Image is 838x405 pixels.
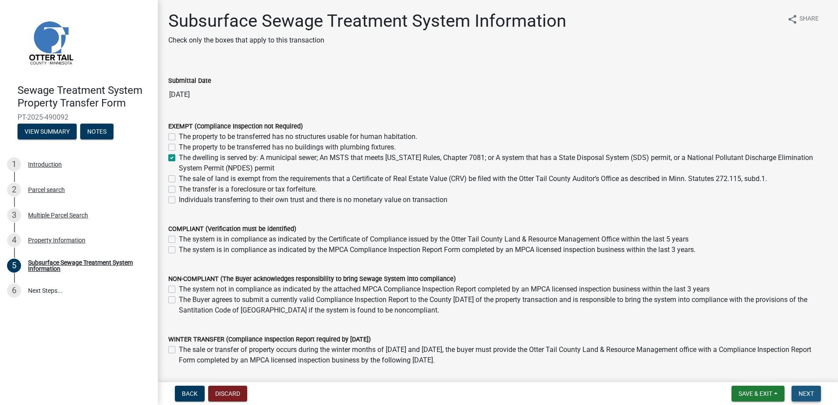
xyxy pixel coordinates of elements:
div: 4 [7,233,21,247]
h1: Subsurface Sewage Treatment System Information [168,11,566,32]
label: The property to be transferred has no buildings with plumbing fixtures. [179,142,396,153]
label: The sale or transfer of property occurs during the winter months of [DATE] and [DATE], the buyer ... [179,345,827,366]
label: The system not in compliance as indicated by the attached MPCA Compliance Inspection Report compl... [179,284,710,295]
button: shareShare [780,11,826,28]
div: 3 [7,208,21,222]
span: Save & Exit [739,390,772,397]
wm-modal-confirm: Notes [80,128,114,135]
div: Property Information [28,237,85,243]
div: 2 [7,183,21,197]
span: PT-2025-490092 [18,113,140,121]
div: Subsurface Sewage Treatment System Information [28,259,144,272]
button: Save & Exit [731,386,785,401]
label: WINTER TRANSFER (Compliance Inspection Report required by [DATE]) [168,337,371,343]
wm-modal-confirm: Summary [18,128,77,135]
label: The system is in compliance as indicated by the Certificate of Compliance issued by the Otter Tai... [179,234,689,245]
div: Introduction [28,161,62,167]
button: Back [175,386,205,401]
img: Otter Tail County, Minnesota [18,9,83,75]
label: NON-COMPLIANT (The Buyer acknowledges responsibility to bring Sewage System into compliance) [168,276,456,282]
button: Next [792,386,821,401]
span: Back [182,390,198,397]
div: 1 [7,157,21,171]
span: Share [799,14,819,25]
i: share [787,14,798,25]
button: View Summary [18,124,77,139]
label: The sale of land is exempt from the requirements that a Certificate of Real Estate Value (CRV) be... [179,174,767,184]
button: Notes [80,124,114,139]
label: COMPLIANT (Verification must be identified) [168,226,296,232]
div: 5 [7,259,21,273]
label: The dwelling is served by: A municipal sewer; An MSTS that meets [US_STATE] Rules, Chapter 7081; ... [179,153,827,174]
span: Next [799,390,814,397]
h4: Sewage Treatment System Property Transfer Form [18,84,151,110]
button: Discard [208,386,247,401]
label: The property to be transferred has no structures usable for human habitation. [179,131,417,142]
p: Check only the boxes that apply to this transaction [168,35,566,46]
div: Multiple Parcel Search [28,212,88,218]
div: 6 [7,284,21,298]
label: The transfer is a foreclosure or tax forfeiture. [179,184,317,195]
label: Submittal Date [168,78,211,84]
label: The system is in compliance as indicated by the MPCA Compliance Inspection Report Form completed ... [179,245,696,255]
div: Parcel search [28,187,65,193]
label: The Buyer agrees to submit a currently valid Compliance Inspection Report to the County [DATE] of... [179,295,827,316]
label: Individuals transferring to their own trust and there is no monetary value on transaction [179,195,447,205]
label: EXEMPT (Compliance Inspection not Required) [168,124,303,130]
